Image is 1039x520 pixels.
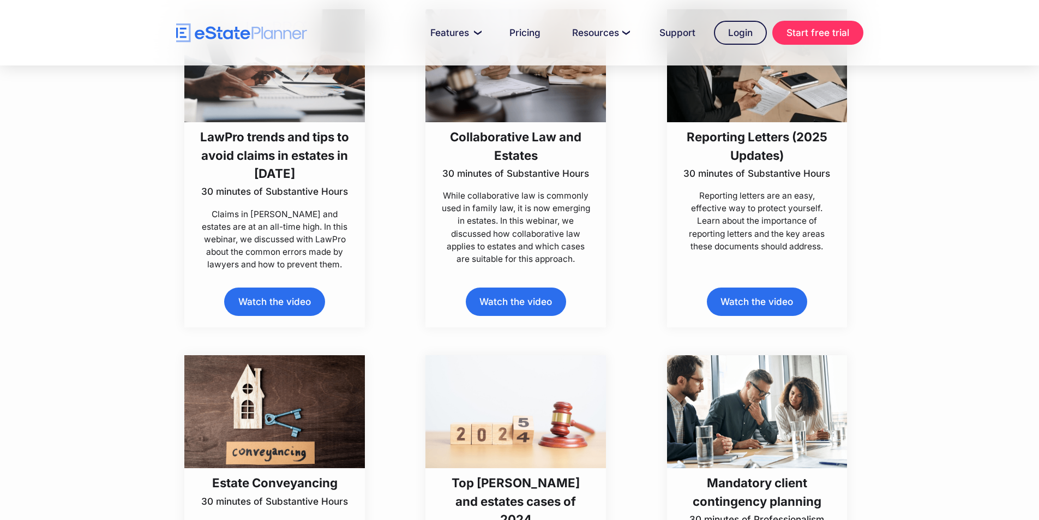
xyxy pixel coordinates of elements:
[425,9,606,265] a: Collaborative Law and Estates30 minutes of Substantive HoursWhile collaborative law is commonly u...
[772,21,863,45] a: Start free trial
[200,128,350,182] h3: LawPro trends and tips to avoid claims in estates in [DATE]
[496,22,554,44] a: Pricing
[224,288,325,315] a: Watch the video
[646,22,708,44] a: Support
[200,185,350,198] p: 30 minutes of Substantive Hours
[201,495,348,508] p: 30 minutes of Substantive Hours
[441,189,591,265] p: While collaborative law is commonly used in family law, it is now emerging in estates. In this we...
[682,167,832,180] p: 30 minutes of Substantive Hours
[201,474,348,492] h3: Estate Conveyancing
[200,208,350,271] p: Claims in [PERSON_NAME] and estates are at an all-time high. In this webinar, we discussed with L...
[559,22,641,44] a: Resources
[441,128,591,164] h3: Collaborative Law and Estates
[707,288,807,315] a: Watch the video
[682,474,832,510] h3: Mandatory client contingency planning
[176,23,307,43] a: home
[667,9,848,253] a: Reporting Letters (2025 Updates)30 minutes of Substantive HoursReporting letters are an easy, eff...
[682,128,832,164] h3: Reporting Letters (2025 Updates)
[417,22,491,44] a: Features
[714,21,767,45] a: Login
[682,189,832,253] p: Reporting letters are an easy, effective way to protect yourself. Learn about the importance of r...
[441,167,591,180] p: 30 minutes of Substantive Hours
[184,9,365,271] a: LawPro trends and tips to avoid claims in estates in [DATE]30 minutes of Substantive HoursClaims ...
[466,288,566,315] a: Watch the video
